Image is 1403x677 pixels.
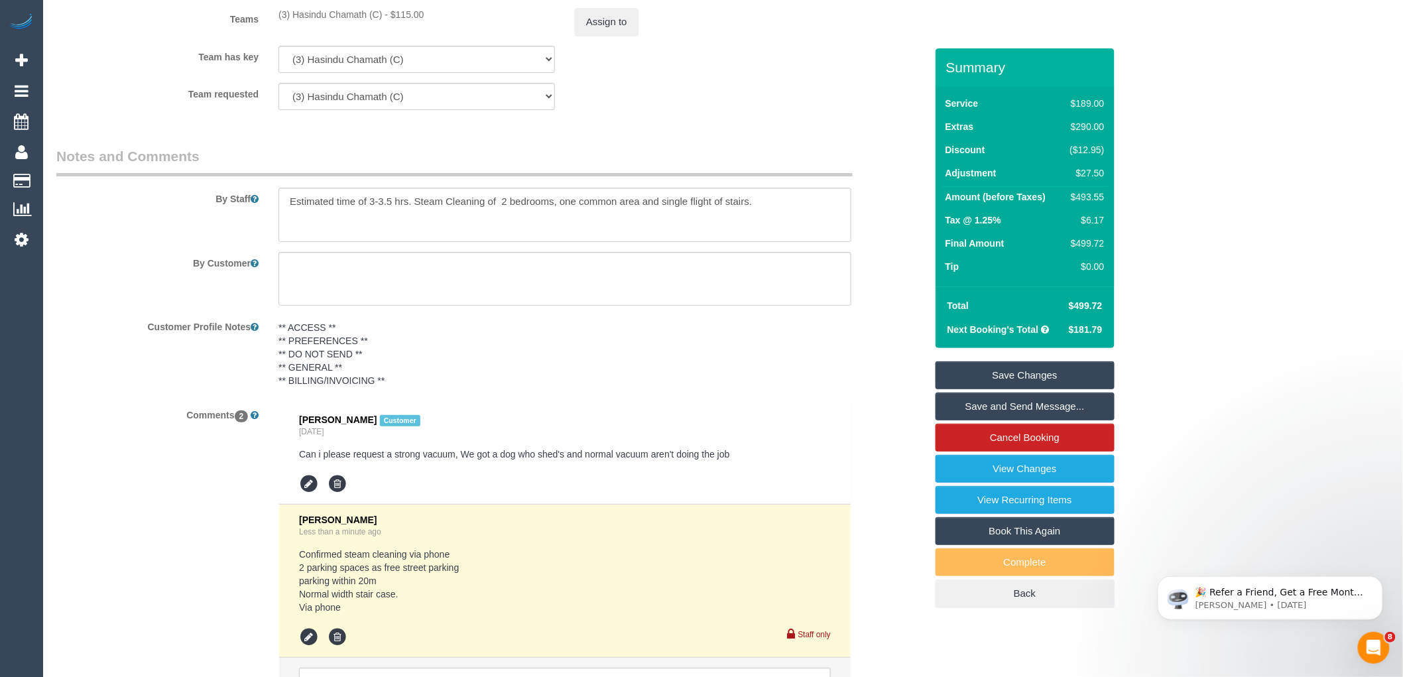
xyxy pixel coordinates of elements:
label: Customer Profile Notes [46,316,269,334]
a: Back [936,580,1115,607]
label: Team has key [46,46,269,64]
pre: Can i please request a strong vacuum, We got a dog who shed's and normal vacuum aren't doing the job [299,448,831,461]
span: $499.72 [1069,300,1103,311]
label: Extras [945,120,974,133]
label: Tax @ 1.25% [945,214,1001,227]
a: View Changes [936,455,1115,483]
strong: Total [947,300,969,311]
small: Staff only [798,630,831,639]
a: Save Changes [936,361,1115,389]
iframe: Intercom notifications message [1138,548,1403,641]
label: By Staff [46,188,269,206]
span: [PERSON_NAME] [299,515,377,525]
label: Teams [46,8,269,26]
div: $0.00 [1065,260,1105,273]
label: Tip [945,260,959,273]
div: $499.72 [1065,237,1105,250]
label: Amount (before Taxes) [945,190,1046,204]
div: $6.17 [1065,214,1105,227]
div: ($12.95) [1065,143,1105,156]
span: [PERSON_NAME] [299,414,377,425]
span: Customer [380,415,421,426]
img: Automaid Logo [8,13,34,32]
label: Team requested [46,83,269,101]
span: 8 [1385,632,1396,643]
a: Less than a minute ago [299,527,381,536]
a: [DATE] [299,427,324,436]
pre: Confirmed steam cleaning via phone 2 parking spaces as free street parking parking within 20m Nor... [299,548,831,614]
iframe: Intercom live chat [1358,632,1390,664]
label: By Customer [46,252,269,270]
label: Comments [46,404,269,422]
a: Cancel Booking [936,424,1115,452]
a: Book This Again [936,517,1115,545]
div: $27.50 [1065,166,1105,180]
div: 1 hour x $115.00/hour [278,8,555,21]
label: Discount [945,143,985,156]
a: Save and Send Message... [936,393,1115,420]
div: $290.00 [1065,120,1105,133]
a: View Recurring Items [936,486,1115,514]
h3: Summary [946,60,1108,75]
div: $189.00 [1065,97,1105,110]
label: Final Amount [945,237,1005,250]
strong: Next Booking's Total [947,324,1039,335]
button: Assign to [575,8,639,36]
div: $493.55 [1065,190,1105,204]
span: 2 [235,410,249,422]
label: Service [945,97,979,110]
span: $181.79 [1069,324,1103,335]
legend: Notes and Comments [56,147,853,176]
label: Adjustment [945,166,997,180]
